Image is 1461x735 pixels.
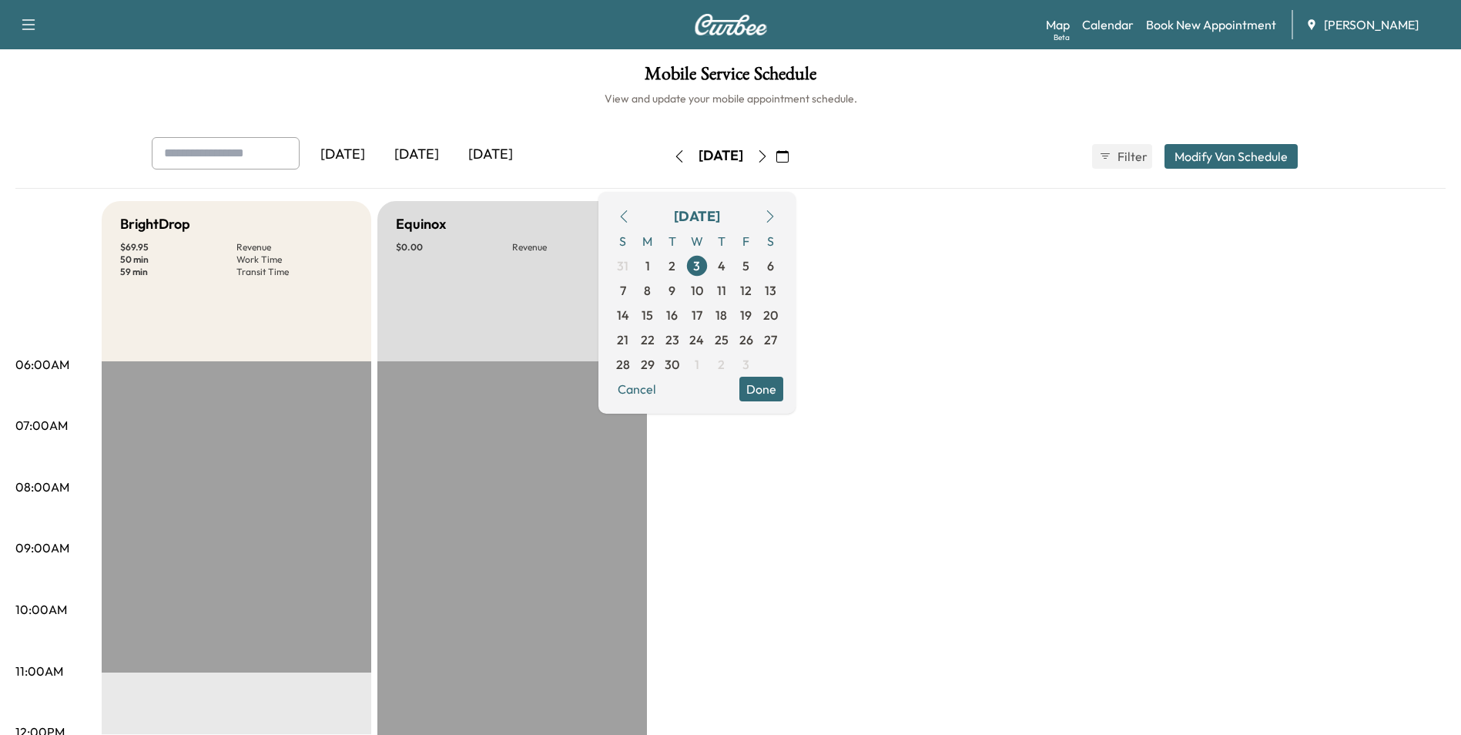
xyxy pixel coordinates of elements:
[691,281,703,300] span: 10
[617,306,629,324] span: 14
[1054,32,1070,43] div: Beta
[236,241,353,253] p: Revenue
[1164,144,1298,169] button: Modify Van Schedule
[641,331,655,349] span: 22
[759,229,783,253] span: S
[742,257,749,275] span: 5
[15,416,68,435] p: 07:00AM
[120,253,236,266] p: 50 min
[236,253,353,266] p: Work Time
[740,281,752,300] span: 12
[645,257,650,275] span: 1
[15,65,1446,91] h1: Mobile Service Schedule
[692,306,702,324] span: 17
[641,355,655,374] span: 29
[512,241,628,253] p: Revenue
[669,257,675,275] span: 2
[617,257,628,275] span: 31
[15,662,63,680] p: 11:00AM
[739,331,753,349] span: 26
[611,377,663,401] button: Cancel
[665,355,679,374] span: 30
[718,257,725,275] span: 4
[693,257,700,275] span: 3
[620,281,626,300] span: 7
[1092,144,1152,169] button: Filter
[764,331,777,349] span: 27
[617,331,628,349] span: 21
[695,355,699,374] span: 1
[644,281,651,300] span: 8
[642,306,653,324] span: 15
[666,306,678,324] span: 16
[742,355,749,374] span: 3
[685,229,709,253] span: W
[120,266,236,278] p: 59 min
[1046,15,1070,34] a: MapBeta
[396,241,512,253] p: $ 0.00
[715,331,729,349] span: 25
[715,306,727,324] span: 18
[765,281,776,300] span: 13
[120,213,190,235] h5: BrightDrop
[380,137,454,173] div: [DATE]
[616,355,630,374] span: 28
[15,355,69,374] p: 06:00AM
[763,306,778,324] span: 20
[717,281,726,300] span: 11
[709,229,734,253] span: T
[694,14,768,35] img: Curbee Logo
[767,257,774,275] span: 6
[740,306,752,324] span: 19
[689,331,704,349] span: 24
[660,229,685,253] span: T
[1146,15,1276,34] a: Book New Appointment
[718,355,725,374] span: 2
[1324,15,1419,34] span: [PERSON_NAME]
[15,600,67,619] p: 10:00AM
[699,146,743,166] div: [DATE]
[236,266,353,278] p: Transit Time
[15,478,69,496] p: 08:00AM
[1082,15,1134,34] a: Calendar
[15,539,69,557] p: 09:00AM
[669,281,675,300] span: 9
[734,229,759,253] span: F
[674,206,720,227] div: [DATE]
[306,137,380,173] div: [DATE]
[396,213,446,235] h5: Equinox
[611,229,635,253] span: S
[739,377,783,401] button: Done
[454,137,528,173] div: [DATE]
[635,229,660,253] span: M
[665,331,679,349] span: 23
[1118,147,1145,166] span: Filter
[120,241,236,253] p: $ 69.95
[15,91,1446,106] h6: View and update your mobile appointment schedule.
